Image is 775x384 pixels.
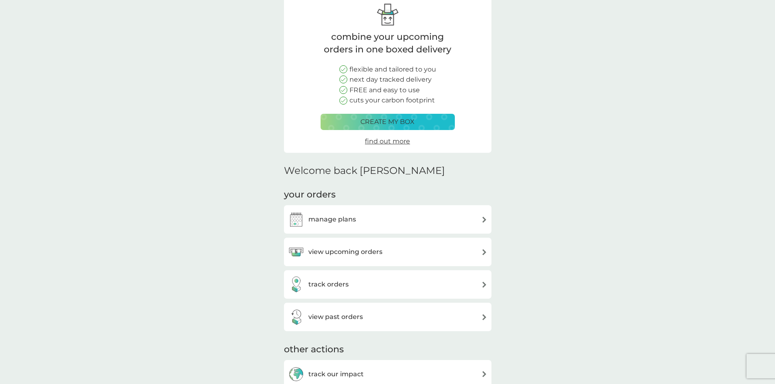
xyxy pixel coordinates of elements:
p: next day tracked delivery [349,74,432,85]
a: find out more [365,136,410,147]
p: combine your upcoming orders in one boxed delivery [321,31,455,56]
h3: manage plans [308,214,356,225]
img: arrow right [481,314,487,320]
h3: view upcoming orders [308,247,382,257]
p: FREE and easy to use [349,85,420,95]
h3: track our impact [308,369,364,380]
img: arrow right [481,217,487,223]
img: arrow right [481,371,487,377]
p: flexible and tailored to you [349,64,436,75]
h2: Welcome back [PERSON_NAME] [284,165,445,177]
img: arrow right [481,282,487,288]
h3: view past orders [308,312,363,322]
img: arrow right [481,249,487,255]
p: cuts your carbon footprint [349,95,435,106]
button: create my box [321,114,455,130]
h3: track orders [308,279,349,290]
h3: other actions [284,343,344,356]
h3: your orders [284,189,336,201]
span: find out more [365,137,410,145]
p: create my box [360,117,415,127]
